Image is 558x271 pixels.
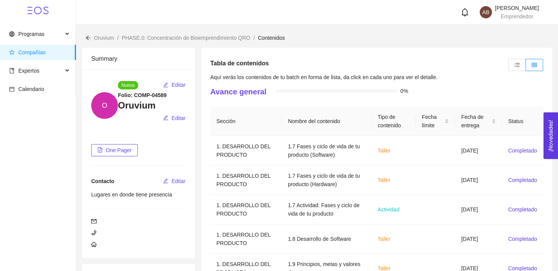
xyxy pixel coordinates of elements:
[455,166,502,195] td: [DATE]
[378,148,390,154] span: Taller
[508,177,537,183] span: Completado
[210,195,282,224] td: 1. DESARROLLO DEL PRODUCTO
[9,86,15,92] span: calendar
[378,236,390,242] span: Taller
[461,113,490,130] span: Fecha de entrega
[282,136,371,166] td: 1.7 Fases y ciclo de vida de tu producto (Software)
[502,107,543,136] th: Status
[118,99,186,112] h3: Oruvium
[482,6,490,18] span: AB
[508,236,537,242] span: Completado
[258,35,285,41] span: Contenidos
[532,62,537,68] span: table
[282,224,371,254] td: 1.8 Desarrollo de Software
[210,74,437,80] span: Aquí verás los contenidos de tu batch en forma de lista, da click en cada uno para ver el detalle.
[9,68,15,73] span: book
[163,175,186,187] button: editEditar
[508,148,537,154] span: Completado
[171,81,185,89] span: Editar
[253,35,255,41] span: /
[163,115,168,121] span: edit
[282,195,371,224] td: 1.7 Actividad: Fases y ciclo de vida de tu producto
[18,31,44,37] span: Programas
[543,112,558,159] button: Open Feedback Widget
[91,178,115,184] span: Contacto
[163,79,186,91] button: editEditar
[400,88,411,94] span: 0%
[282,166,371,195] td: 1.7 Fases y ciclo de vida de tu producto (Hardware)
[210,224,282,254] td: 1. DESARROLLO DEL PRODUCTO
[171,114,185,122] span: Editar
[455,195,502,224] td: [DATE]
[495,5,539,11] span: [PERSON_NAME]
[171,177,185,185] span: Editar
[163,112,186,124] button: editEditar
[91,191,172,198] span: Lugares en donde tiene presencia
[102,92,107,119] span: O
[461,8,469,16] span: bell
[210,166,282,195] td: 1. DESARROLLO DEL PRODUCTO
[122,35,250,41] span: PHASE.0: Concentración de Bioemprendimiento QRO
[91,230,97,235] span: phone
[163,82,168,88] span: edit
[210,86,266,97] h4: Avance general
[9,50,15,55] span: star
[91,242,97,247] span: home
[106,146,132,154] span: One Pager
[18,68,39,74] span: Expertos
[85,35,91,41] span: arrow-left
[508,206,537,213] span: Completado
[94,35,114,41] span: Oruvium
[422,113,443,130] span: Fecha límite
[372,107,416,136] th: Tipo de contenido
[18,86,44,92] span: Calendario
[210,136,282,166] td: 1. DESARROLLO DEL PRODUCTO
[163,178,168,184] span: edit
[501,13,533,19] span: Emprendedor
[118,81,138,89] span: Nueva
[514,62,520,68] span: unordered-list
[378,206,400,213] span: Actividad
[118,92,167,98] strong: Folio: COMP-04589
[378,177,390,183] span: Taller
[455,224,502,254] td: [DATE]
[210,59,269,68] h5: Tabla de contenidos
[210,107,282,136] th: Sección
[282,107,371,136] th: Nombre del contenido
[97,147,103,153] span: file-pdf
[9,31,15,37] span: global
[91,48,186,70] div: Summary
[91,219,97,224] span: mail
[117,35,119,41] span: /
[18,49,46,55] span: Compañías
[455,136,502,166] td: [DATE]
[91,144,138,156] button: file-pdfOne Pager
